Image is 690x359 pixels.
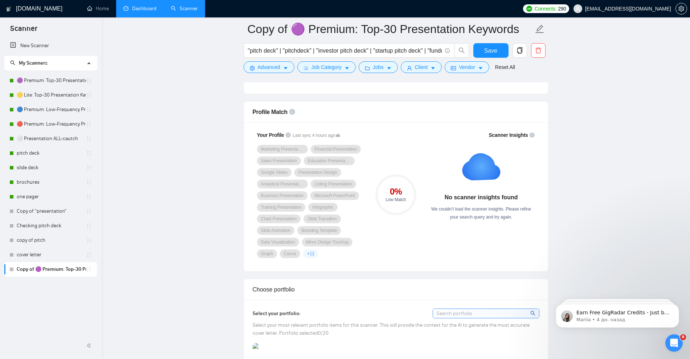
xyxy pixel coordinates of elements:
span: Scanner Insights [489,132,528,138]
span: Slide Animation [261,228,290,233]
span: We couldn’t load the scanner insights. Please refine your search query and try again. [431,207,531,220]
span: Select your most relevant portfolio items for this scanner. This will provide the context for the... [253,322,530,336]
span: holder [86,165,92,171]
span: Vendor [459,63,475,71]
button: delete [531,43,546,58]
span: Sales Presentation [261,158,297,164]
span: My Scanners [10,60,48,66]
a: 🟡 Lite: Top-30 Presentation Keywords [17,88,86,102]
span: user [575,6,580,11]
span: Infographic [312,204,333,210]
span: 8 [680,334,686,340]
span: holder [86,252,92,258]
span: holder [86,266,92,272]
span: holder [86,179,92,185]
a: 🟣 Premium: Top-30 Presentation Keywords [17,73,86,88]
li: slide deck [4,160,97,175]
li: cover letter [4,248,97,262]
a: brochures [17,175,86,189]
span: Education Presentation [308,158,351,164]
li: 🟡 Lite: Top-30 Presentation Keywords [4,88,97,102]
li: 🔵 Premium: Low-Frequency Presentations [4,102,97,117]
input: Search portfolio [433,309,539,318]
a: searchScanner [171,5,198,12]
input: Search Freelance Jobs... [248,46,442,55]
li: one pager [4,189,97,204]
span: holder [86,237,92,243]
a: pitch deck [17,146,86,160]
li: Checking pitch deck [4,219,97,233]
li: ⚪ Presentation ALL-cautch [4,131,97,146]
span: holder [86,92,92,98]
span: info-circle [530,132,535,138]
button: settingAdvancedcaret-down [244,61,294,73]
span: Connects: [535,5,556,13]
a: dashboardDashboard [123,5,156,12]
span: idcard [451,65,456,71]
button: search [454,43,469,58]
div: Choose portfolio [253,279,539,300]
span: search [530,309,536,317]
span: copy [513,47,527,54]
button: userClientcaret-down [401,61,442,73]
span: Client [415,63,428,71]
a: cover letter [17,248,86,262]
li: Copy of "presentation" [4,204,97,219]
span: double-left [86,342,94,349]
a: 🔵 Premium: Low-Frequency Presentations [17,102,86,117]
a: one pager [17,189,86,204]
li: 🔴 Premium: Low-Frequency Presentations [4,117,97,131]
span: search [10,60,15,65]
a: Checking pitch deck [17,219,86,233]
span: bars [303,65,309,71]
a: setting [675,6,687,12]
iframe: Intercom notifications сообщение [545,289,690,339]
a: slide deck [17,160,86,175]
span: Last sync 4 hours ago [293,132,340,139]
span: 290 [558,5,566,13]
span: Advanced [258,63,280,71]
li: copy of pitch [4,233,97,248]
button: copy [513,43,527,58]
div: Low Match [375,197,416,202]
li: brochures [4,175,97,189]
span: user [407,65,412,71]
span: Microsoft PowerPoint [314,193,355,199]
span: caret-down [387,65,392,71]
li: pitch deck [4,146,97,160]
span: Google Slides [261,170,288,175]
a: New Scanner [10,38,91,53]
span: holder [86,107,92,113]
span: Analytical Presentation [261,181,304,187]
span: Canva [284,251,296,257]
span: Graph [261,251,273,257]
span: Listing Presentation [315,181,352,187]
img: logo [6,3,11,15]
span: Data Visualization [261,239,295,245]
a: homeHome [87,5,109,12]
button: folderJobscaret-down [359,61,398,73]
a: Copy of "presentation" [17,204,86,219]
span: Training Presentation [261,204,302,210]
span: holder [86,150,92,156]
div: 0 % [375,187,416,196]
span: setting [676,6,687,12]
span: caret-down [344,65,350,71]
span: caret-down [283,65,288,71]
span: Presentation Design [298,170,337,175]
span: delete [531,47,545,54]
span: Financial Presentation [315,146,357,152]
input: Scanner name... [248,20,534,38]
span: holder [86,78,92,83]
span: caret-down [478,65,483,71]
a: Reset All [495,63,515,71]
button: idcardVendorcaret-down [445,61,489,73]
span: Business Presentation [261,193,304,199]
span: holder [86,208,92,214]
span: holder [86,194,92,200]
span: holder [86,121,92,127]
